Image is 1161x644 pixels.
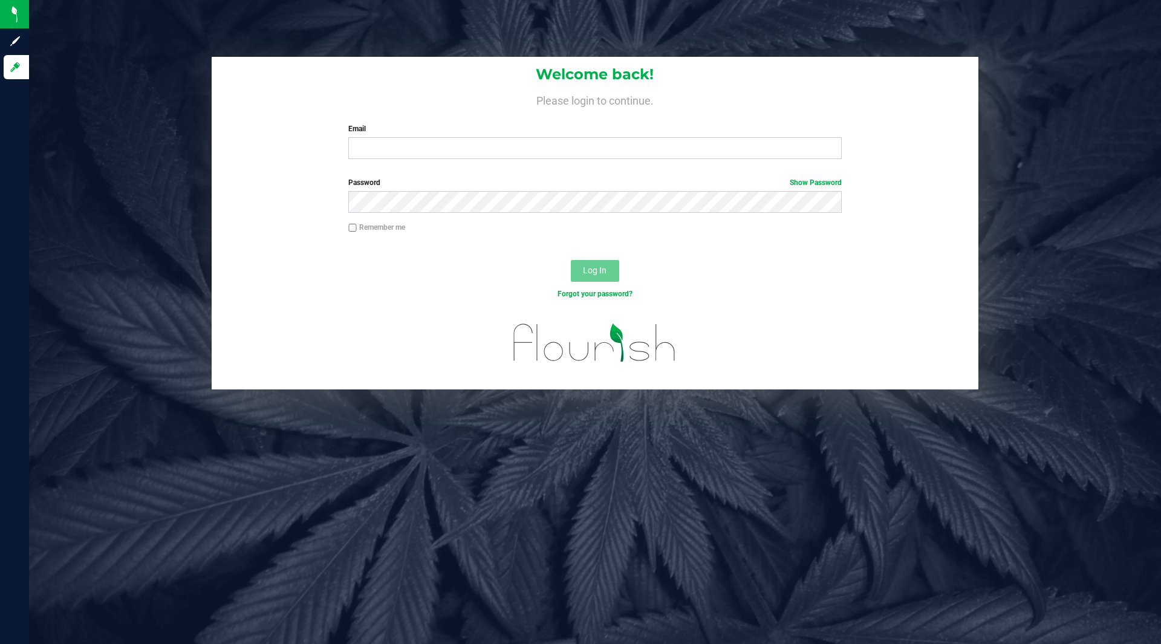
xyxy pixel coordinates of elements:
inline-svg: Log in [9,61,21,73]
a: Forgot your password? [558,290,633,298]
label: Email [348,123,841,134]
a: Show Password [790,178,842,187]
inline-svg: Sign up [9,35,21,47]
h1: Welcome back! [212,67,978,82]
span: Password [348,178,380,187]
button: Log In [571,260,619,282]
label: Remember me [348,222,405,233]
input: Remember me [348,224,357,232]
img: flourish_logo.svg [499,312,691,374]
h4: Please login to continue. [212,92,978,106]
span: Log In [583,265,607,275]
